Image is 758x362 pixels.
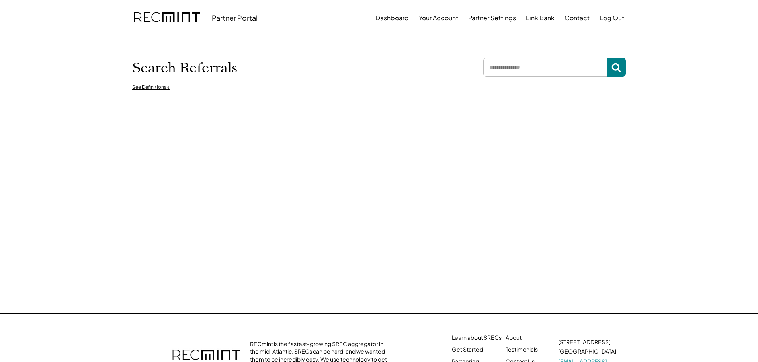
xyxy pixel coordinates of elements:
a: About [506,334,522,342]
button: Link Bank [526,10,555,26]
div: [STREET_ADDRESS] [558,338,610,346]
a: Get Started [452,346,483,354]
a: Learn about SRECs [452,334,502,342]
h1: Search Referrals [132,60,237,76]
div: Partner Portal [212,13,258,22]
button: Contact [565,10,590,26]
div: See Definitions ↓ [132,84,170,91]
a: Testimonials [506,346,538,354]
img: recmint-logotype%403x.png [134,4,200,31]
button: Log Out [600,10,624,26]
button: Dashboard [375,10,409,26]
div: [GEOGRAPHIC_DATA] [558,348,616,356]
button: Your Account [419,10,458,26]
button: Partner Settings [468,10,516,26]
